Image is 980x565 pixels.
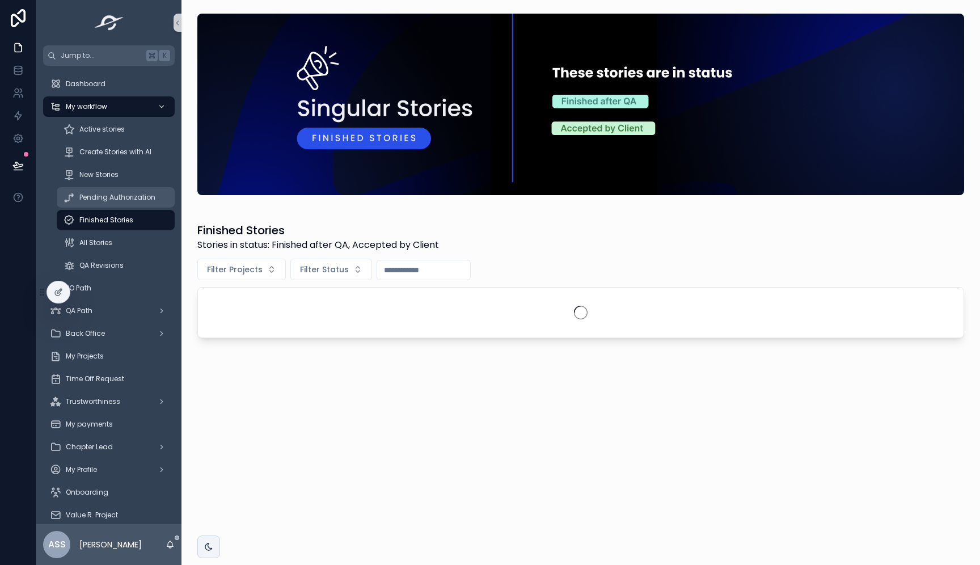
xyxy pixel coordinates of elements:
[79,216,133,225] span: Finished Stories
[66,102,107,111] span: My workflow
[66,465,97,474] span: My Profile
[43,323,175,344] a: Back Office
[300,264,349,275] span: Filter Status
[197,259,286,280] button: Select Button
[79,539,142,550] p: [PERSON_NAME]
[290,259,372,280] button: Select Button
[79,238,112,247] span: All Stories
[43,74,175,94] a: Dashboard
[43,414,175,435] a: My payments
[57,210,175,230] a: Finished Stories
[79,261,124,270] span: QA Revisions
[43,45,175,66] button: Jump to...K
[66,488,108,497] span: Onboarding
[197,238,439,252] span: Stories in status: Finished after QA, Accepted by Client
[43,96,175,117] a: My workflow
[66,79,105,88] span: Dashboard
[66,511,118,520] span: Value R. Project
[160,51,169,60] span: K
[43,278,175,298] a: PO Path
[57,165,175,185] a: New Stories
[57,233,175,253] a: All Stories
[43,505,175,525] a: Value R. Project
[66,374,124,383] span: Time Off Request
[66,284,91,293] span: PO Path
[48,538,66,551] span: ASS
[57,142,175,162] a: Create Stories with AI
[61,51,142,60] span: Jump to...
[43,346,175,366] a: My Projects
[43,369,175,389] a: Time Off Request
[43,391,175,412] a: Trustworthiness
[79,193,155,202] span: Pending Authorization
[57,255,175,276] a: QA Revisions
[43,437,175,457] a: Chapter Lead
[79,125,125,134] span: Active stories
[43,459,175,480] a: My Profile
[57,187,175,208] a: Pending Authorization
[36,66,181,524] div: scrollable content
[79,147,151,157] span: Create Stories with AI
[57,119,175,140] a: Active stories
[79,170,119,179] span: New Stories
[66,397,120,406] span: Trustworthiness
[43,301,175,321] a: QA Path
[66,306,92,315] span: QA Path
[66,442,113,452] span: Chapter Lead
[66,420,113,429] span: My payments
[207,264,263,275] span: Filter Projects
[43,482,175,503] a: Onboarding
[66,352,104,361] span: My Projects
[66,329,105,338] span: Back Office
[197,222,439,238] h1: Finished Stories
[91,14,127,32] img: App logo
